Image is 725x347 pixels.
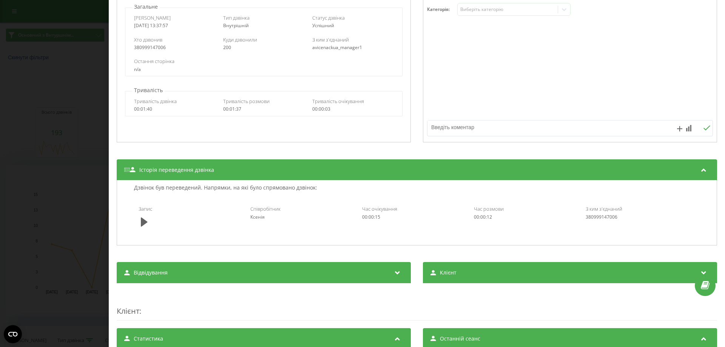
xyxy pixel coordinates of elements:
span: Співробітник [250,205,281,212]
div: : [117,291,717,321]
span: Тривалість очікування [312,98,364,105]
span: Час розмови [474,205,504,212]
div: 200 [223,45,304,50]
span: Статус дзвінка [312,14,345,21]
div: Ксенія [250,214,360,220]
div: avicenackua_manager1 [312,45,393,50]
span: З ким з'єднаний [586,205,622,212]
span: Внутрішній [223,22,249,29]
button: Open CMP widget [4,325,22,343]
div: [DATE] 13:37:57 [134,23,215,28]
span: Остання сторінка [134,58,174,65]
div: 00:00:12 [474,214,583,220]
span: [PERSON_NAME] [134,14,171,21]
span: Історія переведення дзвінка [139,166,214,174]
div: 00:00:03 [312,106,393,112]
h4: Категорія : [427,7,457,12]
span: Клієнт [440,269,457,276]
p: Тривалість [132,86,165,94]
span: Час очікування [362,205,397,212]
div: 380999147006 [134,45,215,50]
span: Куди дзвонили [223,36,257,43]
span: Відвідування [134,269,168,276]
p: Загальне [132,3,160,11]
span: Хто дзвонив [134,36,162,43]
span: Статистика [134,335,163,342]
div: 00:01:40 [134,106,215,112]
span: Запис [139,205,152,212]
span: Клієнт [117,306,139,316]
span: Тривалість дзвінка [134,98,177,105]
div: 380999147006 [586,214,695,220]
p: Дзвінок був переведений. Напрямки, на які було спрямовано дзвінок: [132,184,319,191]
div: 00:01:37 [223,106,304,112]
span: Тривалість розмови [223,98,270,105]
div: 00:00:15 [362,214,472,220]
span: Останній сеанс [440,335,480,342]
span: Тип дзвінка [223,14,250,21]
span: Успішний [312,22,334,29]
div: Виберіть категорію [460,6,555,12]
span: З ким з'єднаний [312,36,349,43]
div: n/a [134,67,393,72]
